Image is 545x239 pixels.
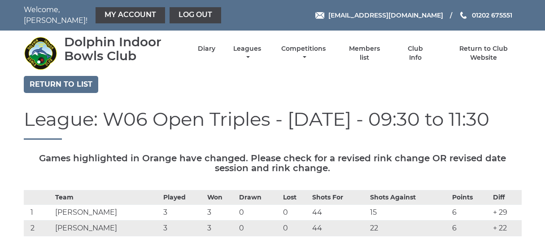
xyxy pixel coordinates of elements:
td: 0 [281,205,310,221]
nav: Welcome, [PERSON_NAME]! [24,4,223,26]
img: Phone us [460,12,467,19]
td: 3 [205,221,237,236]
a: Return to Club Website [445,44,521,62]
th: Shots For [310,190,368,205]
a: Members list [344,44,385,62]
th: Points [450,190,491,205]
th: Team [53,190,161,205]
td: 15 [368,205,450,221]
span: [EMAIL_ADDRESS][DOMAIN_NAME] [328,11,443,19]
td: 0 [281,221,310,236]
a: My Account [96,7,165,23]
th: Shots Against [368,190,450,205]
a: Return to list [24,76,98,93]
td: 44 [310,221,368,236]
a: Log out [170,7,221,23]
td: [PERSON_NAME] [53,221,161,236]
span: 01202 675551 [472,11,512,19]
td: 44 [310,205,368,221]
div: Dolphin Indoor Bowls Club [64,35,182,63]
td: 3 [161,205,205,221]
a: Leagues [231,44,263,62]
td: 6 [450,205,491,221]
th: Won [205,190,237,205]
td: 0 [237,221,281,236]
a: Club Info [401,44,430,62]
td: 6 [450,221,491,236]
th: Played [161,190,205,205]
th: Lost [281,190,310,205]
td: [PERSON_NAME] [53,205,161,221]
a: Email [EMAIL_ADDRESS][DOMAIN_NAME] [315,10,443,20]
td: + 29 [491,205,522,221]
th: Diff [491,190,522,205]
img: Email [315,12,324,19]
td: 3 [161,221,205,236]
a: Competitions [279,44,328,62]
td: 22 [368,221,450,236]
h1: League: W06 Open Triples - [DATE] - 09:30 to 11:30 [24,109,522,140]
a: Diary [198,44,215,53]
td: 2 [24,221,53,236]
td: + 22 [491,221,522,236]
td: 0 [237,205,281,221]
a: Phone us 01202 675551 [459,10,512,20]
td: 1 [24,205,53,221]
td: 3 [205,205,237,221]
h5: Games highlighted in Orange have changed. Please check for a revised rink change OR revised date ... [24,153,522,173]
img: Dolphin Indoor Bowls Club [24,36,57,70]
th: Drawn [237,190,281,205]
